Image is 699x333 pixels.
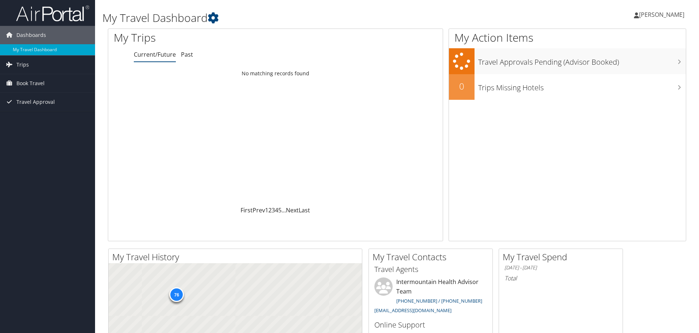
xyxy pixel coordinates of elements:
[268,206,272,214] a: 2
[102,10,495,26] h1: My Travel Dashboard
[505,264,617,271] h6: [DATE] - [DATE]
[639,11,684,19] span: [PERSON_NAME]
[374,307,451,314] a: [EMAIL_ADDRESS][DOMAIN_NAME]
[16,5,89,22] img: airportal-logo.png
[278,206,282,214] a: 5
[503,251,623,263] h2: My Travel Spend
[299,206,310,214] a: Last
[16,26,46,44] span: Dashboards
[505,274,617,282] h6: Total
[449,30,686,45] h1: My Action Items
[396,298,482,304] a: [PHONE_NUMBER] / [PHONE_NUMBER]
[478,79,686,93] h3: Trips Missing Hotels
[634,4,692,26] a: [PERSON_NAME]
[371,277,491,317] li: Intermountain Health Advisor Team
[16,56,29,74] span: Trips
[253,206,265,214] a: Prev
[478,53,686,67] h3: Travel Approvals Pending (Advisor Booked)
[272,206,275,214] a: 3
[374,320,487,330] h3: Online Support
[275,206,278,214] a: 4
[134,50,176,58] a: Current/Future
[449,48,686,74] a: Travel Approvals Pending (Advisor Booked)
[241,206,253,214] a: First
[169,287,184,302] div: 76
[449,74,686,100] a: 0Trips Missing Hotels
[16,93,55,111] span: Travel Approval
[282,206,286,214] span: …
[16,74,45,92] span: Book Travel
[108,67,443,80] td: No matching records found
[286,206,299,214] a: Next
[112,251,362,263] h2: My Travel History
[449,80,475,92] h2: 0
[265,206,268,214] a: 1
[114,30,298,45] h1: My Trips
[181,50,193,58] a: Past
[374,264,487,275] h3: Travel Agents
[373,251,492,263] h2: My Travel Contacts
